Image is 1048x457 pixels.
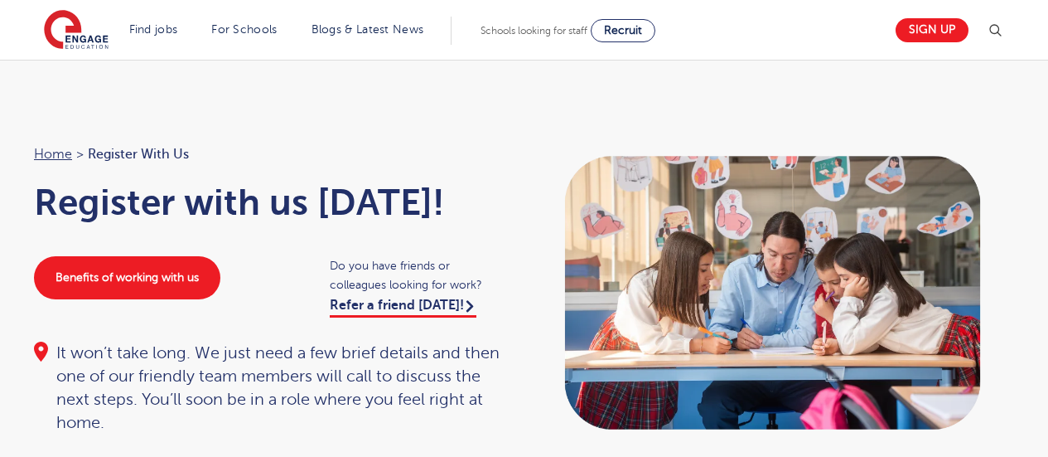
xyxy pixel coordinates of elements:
[34,182,508,223] h1: Register with us [DATE]!
[591,19,655,42] a: Recruit
[34,147,72,162] a: Home
[88,143,189,165] span: Register with us
[211,23,277,36] a: For Schools
[34,342,508,435] div: It won’t take long. We just need a few brief details and then one of our friendly team members wi...
[330,298,476,318] a: Refer a friend [DATE]!
[896,18,968,42] a: Sign up
[76,147,84,162] span: >
[604,24,642,36] span: Recruit
[34,256,220,299] a: Benefits of working with us
[44,10,109,51] img: Engage Education
[34,143,508,165] nav: breadcrumb
[330,256,508,294] span: Do you have friends or colleagues looking for work?
[481,25,587,36] span: Schools looking for staff
[312,23,424,36] a: Blogs & Latest News
[129,23,178,36] a: Find jobs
